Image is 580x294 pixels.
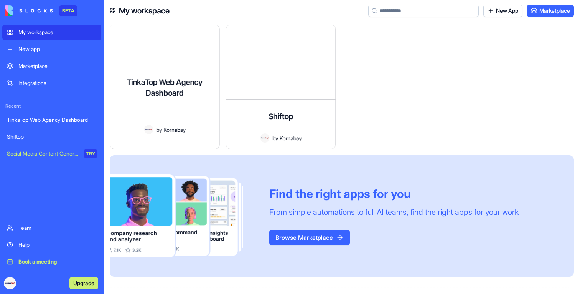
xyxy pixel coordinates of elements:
[2,237,101,252] a: Help
[227,25,338,149] a: ShiftopAvatarbyKornabay
[163,126,185,134] span: Kornabay
[269,187,519,201] div: Find the right apps for you
[279,134,301,142] span: Kornabay
[110,25,221,149] a: TinkaTop Web Agency DashboardAvatarbyKornabay
[18,258,97,266] div: Book a meeting
[527,5,574,17] a: Marketplace
[2,112,101,128] a: TinkaTop Web Agency Dashboard
[119,5,170,16] h4: My workspace
[269,207,519,218] div: From simple automations to full AI teams, find the right apps for your work
[2,129,101,145] a: Shiftop
[2,42,101,57] a: New app
[269,234,350,241] a: Browse Marketplace
[84,149,97,158] div: TRY
[18,45,97,53] div: New app
[272,134,278,142] span: by
[7,133,97,141] div: Shiftop
[59,5,77,16] div: BETA
[18,224,97,232] div: Team
[69,279,98,287] a: Upgrade
[2,146,101,161] a: Social Media Content GeneratorTRY
[2,103,101,109] span: Recent
[18,79,97,87] div: Integrations
[260,133,269,143] img: Avatar
[269,230,350,245] button: Browse Marketplace
[18,62,97,70] div: Marketplace
[116,77,213,98] h4: TinkaTop Web Agency Dashboard
[269,111,293,122] h4: Shiftop
[2,25,101,40] a: My workspace
[2,58,101,74] a: Marketplace
[5,5,53,16] img: logo
[144,125,153,134] img: Avatar
[69,277,98,289] button: Upgrade
[18,241,97,249] div: Help
[18,28,97,36] div: My workspace
[7,116,97,124] div: TinkaTop Web Agency Dashboard
[7,150,79,158] div: Social Media Content Generator
[2,254,101,269] a: Book a meeting
[2,75,101,91] a: Integrations
[4,277,16,289] img: ACg8ocJVXPsSozZ_psxzrAMDQXldzUo_D19ZOHEnqxJxKJI2jd8ZtWU=s96-c
[5,5,77,16] a: BETA
[156,126,162,134] span: by
[2,220,101,236] a: Team
[483,5,522,17] a: New App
